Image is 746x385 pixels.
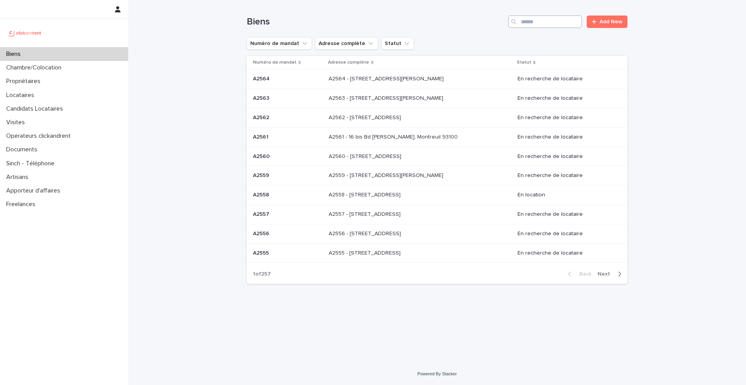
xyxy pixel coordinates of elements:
[253,248,270,257] p: A2555
[517,58,531,67] p: Statut
[587,16,627,28] a: Add New
[247,166,627,186] tr: A2559A2559 A2559 - [STREET_ADDRESS][PERSON_NAME]A2559 - [STREET_ADDRESS][PERSON_NAME] En recherch...
[247,147,627,166] tr: A2560A2560 A2560 - [STREET_ADDRESS]A2560 - [STREET_ADDRESS] En recherche de locataire
[518,192,615,198] p: En location
[329,74,445,82] p: A2564 - [STREET_ADDRESS][PERSON_NAME]
[253,171,271,179] p: A2559
[562,271,594,277] button: Back
[328,58,369,67] p: Adresse complète
[3,119,31,126] p: Visites
[253,152,271,160] p: A2560
[253,190,271,198] p: A2558
[253,74,271,82] p: A2564
[3,105,69,113] p: Candidats Locataires
[247,186,627,205] tr: A2558A2558 A2558 - [STREET_ADDRESS]A2558 - [STREET_ADDRESS] En location
[253,132,270,140] p: A2561
[381,37,414,50] button: Statut
[247,265,277,284] p: 1 of 257
[518,211,615,218] p: En recherche de locataire
[315,37,378,50] button: Adresse complète
[329,152,403,160] p: A2560 - [STREET_ADDRESS]
[329,132,459,140] p: A2561 - 16 bis Bd [PERSON_NAME], Montreuil 93100
[247,69,627,89] tr: A2564A2564 A2564 - [STREET_ADDRESS][PERSON_NAME]A2564 - [STREET_ADDRESS][PERSON_NAME] En recherch...
[508,16,582,28] input: Search
[329,113,403,121] p: A2562 - [STREET_ADDRESS]
[247,224,627,243] tr: A2556A2556 A2556 - [STREET_ADDRESS]A2556 - [STREET_ADDRESS] En recherche de locataire
[247,89,627,108] tr: A2563A2563 A2563 - [STREET_ADDRESS][PERSON_NAME]A2563 - [STREET_ADDRESS][PERSON_NAME] En recherch...
[329,190,402,198] p: A2558 - [STREET_ADDRESS]
[247,37,312,50] button: Numéro de mandat
[247,205,627,224] tr: A2557A2557 A2557 - [STREET_ADDRESS]A2557 - [STREET_ADDRESS] En recherche de locataire
[253,94,271,102] p: A2563
[247,16,505,28] h1: Biens
[518,153,615,160] p: En recherche de locataire
[3,187,66,194] p: Apporteur d'affaires
[247,108,627,127] tr: A2562A2562 A2562 - [STREET_ADDRESS]A2562 - [STREET_ADDRESS] En recherche de locataire
[518,76,615,82] p: En recherche de locataire
[329,248,402,257] p: A2555 - [STREET_ADDRESS]
[253,58,296,67] p: Numéro de mandat
[329,229,403,237] p: A2556 - [STREET_ADDRESS]
[3,201,42,208] p: Freelances
[518,231,615,237] p: En recherche de locataire
[253,113,271,121] p: A2562
[3,146,44,153] p: Documents
[3,160,61,167] p: Sinch - Téléphone
[518,134,615,140] p: En recherche de locataire
[329,210,402,218] p: A2557 - [STREET_ADDRESS]
[594,271,627,277] button: Next
[417,371,457,376] a: Powered By Stacker
[3,50,27,58] p: Biens
[253,229,271,237] p: A2556
[518,250,615,257] p: En recherche de locataire
[518,172,615,179] p: En recherche de locataire
[3,92,40,99] p: Locataires
[518,95,615,102] p: En recherche de locataire
[329,94,445,102] p: A2563 - [STREET_ADDRESS][PERSON_NAME]
[329,171,445,179] p: A2559 - [STREET_ADDRESS][PERSON_NAME]
[518,114,615,121] p: En recherche de locataire
[600,19,622,24] span: Add New
[575,271,591,277] span: Back
[3,64,68,71] p: Chambre/Colocation
[247,127,627,147] tr: A2561A2561 A2561 - 16 bis Bd [PERSON_NAME], Montreuil 93100A2561 - 16 bis Bd [PERSON_NAME], Montr...
[598,271,615,277] span: Next
[247,243,627,263] tr: A2555A2555 A2555 - [STREET_ADDRESS]A2555 - [STREET_ADDRESS] En recherche de locataire
[3,173,35,181] p: Artisans
[6,25,44,41] img: UCB0brd3T0yccxBKYDjQ
[3,132,77,140] p: Operateurs clickandrent
[3,78,47,85] p: Propriétaires
[253,210,271,218] p: A2557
